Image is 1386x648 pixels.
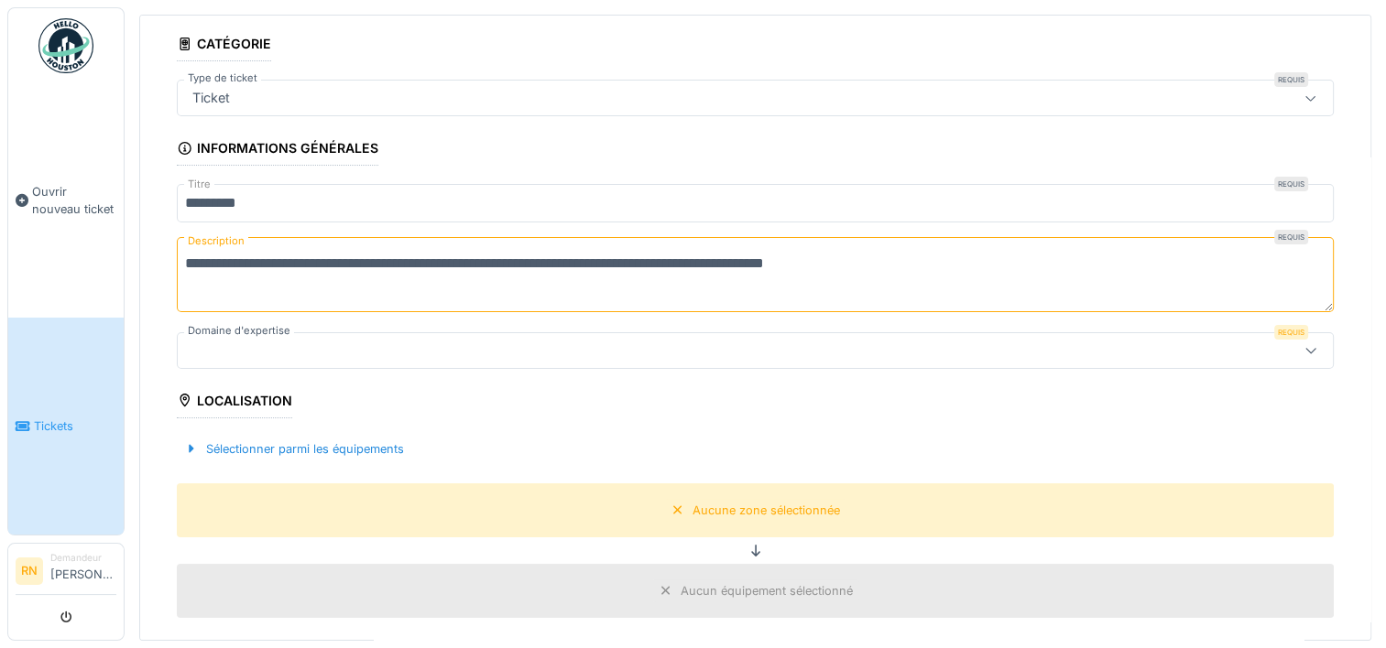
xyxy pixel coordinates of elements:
[8,83,124,318] a: Ouvrir nouveau ticket
[38,18,93,73] img: Badge_color-CXgf-gQk.svg
[184,70,261,86] label: Type de ticket
[1274,325,1308,340] div: Requis
[681,582,853,599] div: Aucun équipement sélectionné
[184,177,214,192] label: Titre
[177,135,378,166] div: Informations générales
[50,551,116,565] div: Demandeur
[185,88,237,108] div: Ticket
[34,417,116,435] span: Tickets
[177,387,292,418] div: Localisation
[184,230,248,253] label: Description
[1274,72,1308,87] div: Requis
[177,30,271,61] div: Catégorie
[16,557,43,585] li: RN
[50,551,116,590] li: [PERSON_NAME]
[1274,230,1308,244] div: Requis
[16,551,116,595] a: RN Demandeur[PERSON_NAME]
[1274,177,1308,191] div: Requis
[184,323,294,339] label: Domaine d'expertise
[693,502,840,519] div: Aucune zone sélectionnée
[8,318,124,535] a: Tickets
[32,183,116,218] span: Ouvrir nouveau ticket
[177,437,411,461] div: Sélectionner parmi les équipements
